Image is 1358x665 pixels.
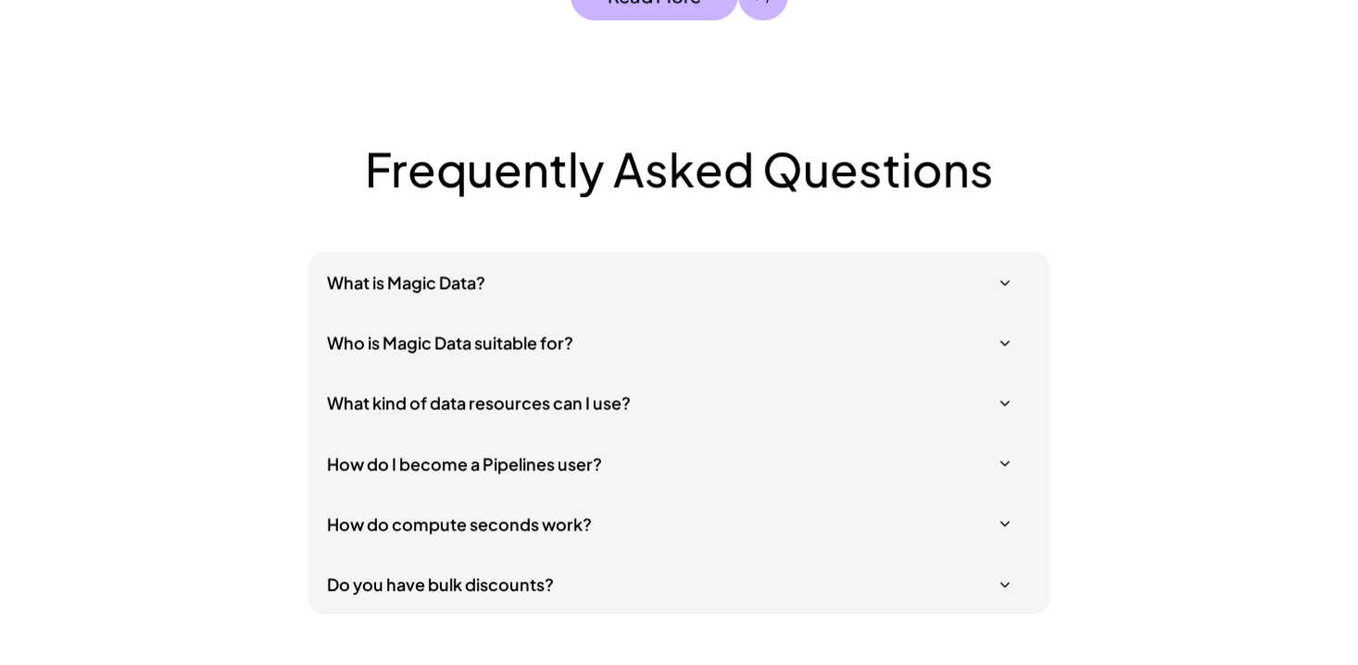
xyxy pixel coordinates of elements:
h5: How do I become a Pipelines user? [327,451,1012,474]
h2: Frequently Asked Questions [330,141,1028,196]
h5: What kind of data resources can I use? [327,391,1012,414]
h5: Who is Magic Data suitable for? [327,331,1012,354]
h5: What is Magic Data? [327,270,1012,294]
h5: How do compute seconds work? [327,512,1012,535]
h5: Do you have bulk discounts? [327,572,1012,596]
